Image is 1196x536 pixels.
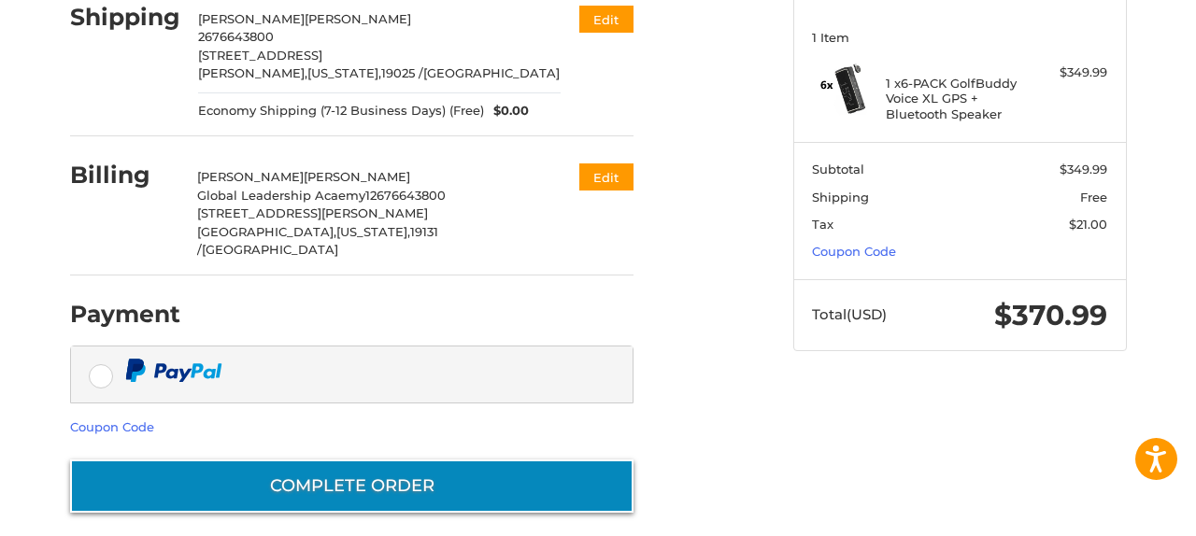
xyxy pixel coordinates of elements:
[305,11,411,26] span: [PERSON_NAME]
[336,224,410,239] span: [US_STATE],
[579,163,634,190] button: Edit
[197,205,428,220] span: [STREET_ADDRESS][PERSON_NAME]
[812,162,864,176] span: Subtotal
[579,6,634,33] button: Edit
[307,65,381,80] span: [US_STATE],
[994,298,1107,332] span: $370.99
[197,188,365,203] span: Global Leadership Acaemy
[70,300,180,329] h2: Payment
[381,65,423,80] span: 19025 /
[125,359,222,382] img: PayPal icon
[886,76,1029,121] h4: 1 x 6-PACK GolfBuddy Voice XL GPS + Bluetooth Speaker
[1033,63,1107,82] div: $349.99
[198,102,484,120] span: Economy Shipping (7-12 Business Days) (Free)
[198,65,307,80] span: [PERSON_NAME],
[70,419,154,434] a: Coupon Code
[197,224,336,239] span: [GEOGRAPHIC_DATA],
[198,11,305,26] span: [PERSON_NAME]
[1069,217,1107,232] span: $21.00
[198,48,322,63] span: [STREET_ADDRESS]
[1080,190,1107,205] span: Free
[423,65,560,80] span: [GEOGRAPHIC_DATA]
[1060,162,1107,176] span: $349.99
[484,102,529,120] span: $0.00
[304,169,410,184] span: [PERSON_NAME]
[70,459,634,513] button: Complete order
[812,305,887,323] span: Total (USD)
[202,242,338,257] span: [GEOGRAPHIC_DATA]
[198,29,274,44] span: 2676643800
[197,169,304,184] span: [PERSON_NAME]
[70,3,180,32] h2: Shipping
[812,244,896,259] a: Coupon Code
[70,161,179,190] h2: Billing
[812,190,869,205] span: Shipping
[812,217,833,232] span: Tax
[365,188,446,203] span: 12676643800
[812,30,1107,45] h3: 1 Item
